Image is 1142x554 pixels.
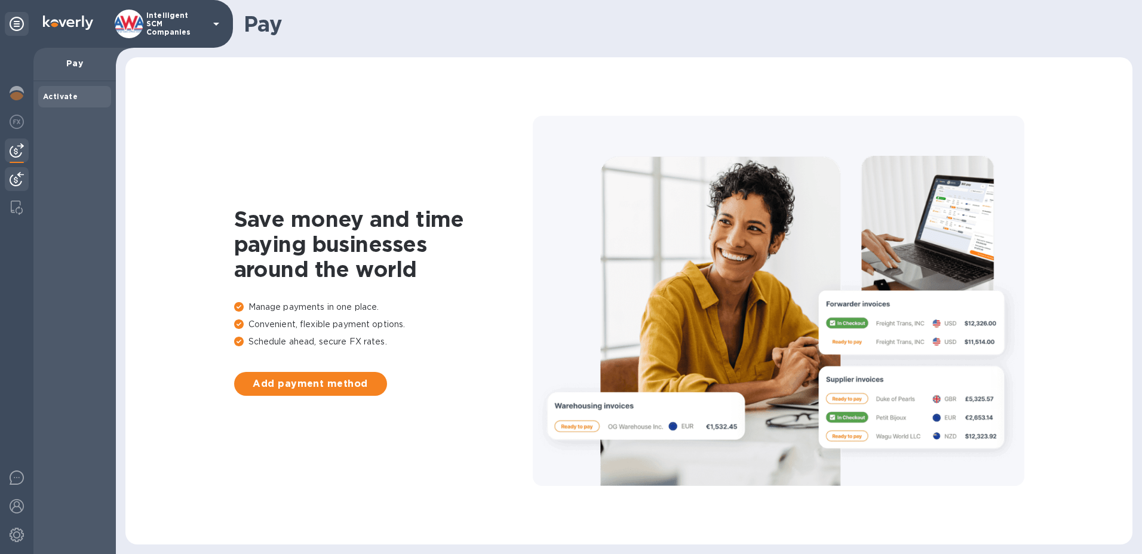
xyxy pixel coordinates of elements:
[234,372,387,396] button: Add payment method
[234,301,533,313] p: Manage payments in one place.
[234,207,533,282] h1: Save money and time paying businesses around the world
[146,11,206,36] p: Intelligent SCM Companies
[234,336,533,348] p: Schedule ahead, secure FX rates.
[244,11,1123,36] h1: Pay
[43,57,106,69] p: Pay
[244,377,377,391] span: Add payment method
[43,92,78,101] b: Activate
[10,115,24,129] img: Foreign exchange
[5,12,29,36] div: Unpin categories
[43,16,93,30] img: Logo
[234,318,533,331] p: Convenient, flexible payment options.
